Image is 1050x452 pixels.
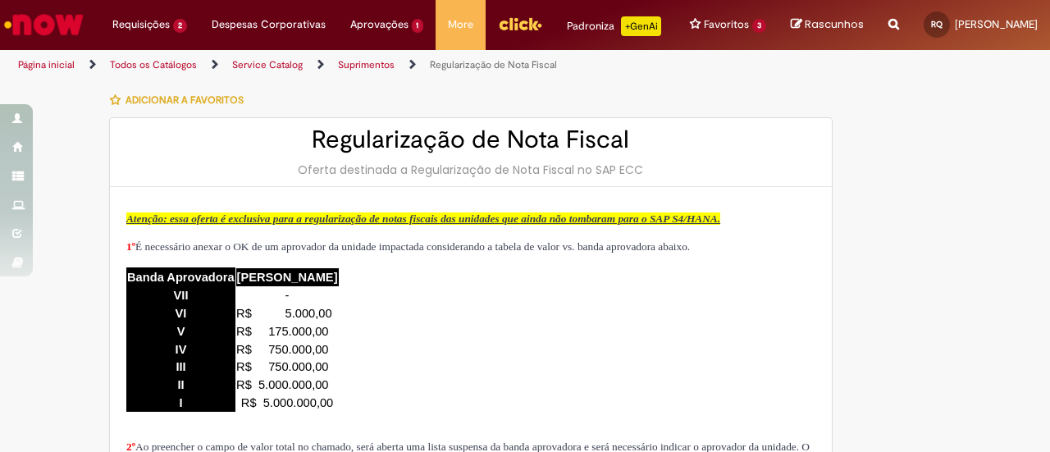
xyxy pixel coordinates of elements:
[621,16,661,36] p: +GenAi
[126,304,235,322] td: VI
[955,17,1038,31] span: [PERSON_NAME]
[112,16,170,33] span: Requisições
[126,267,235,285] td: Banda Aprovadora
[704,16,749,33] span: Favoritos
[126,358,235,376] td: III
[235,322,339,340] td: R$ 175.000,00
[791,17,864,33] a: Rascunhos
[212,16,326,33] span: Despesas Corporativas
[173,19,187,33] span: 2
[805,16,864,32] span: Rascunhos
[752,19,766,33] span: 3
[448,16,473,33] span: More
[338,58,395,71] a: Suprimentos
[235,376,339,394] td: R$ 5.000.000,00
[567,16,661,36] div: Padroniza
[126,240,690,253] span: É necessário anexar o OK de um aprovador da unidade impactada considerando a tabela de valor vs. ...
[232,58,303,71] a: Service Catalog
[430,58,557,71] a: Regularização de Nota Fiscal
[126,240,135,253] span: 1º
[126,94,244,107] span: Adicionar a Favoritos
[126,212,720,225] span: Atenção: essa oferta é exclusiva para a regularização de notas fiscais das unidades que ainda não...
[235,304,339,322] td: R$ 5.000,00
[126,376,235,394] td: II
[12,50,687,80] ul: Trilhas de página
[235,340,339,358] td: R$ 750.000,00
[126,394,235,412] td: I
[126,126,815,153] h2: Regularização de Nota Fiscal
[498,11,542,36] img: click_logo_yellow_360x200.png
[235,286,339,304] td: -
[235,394,339,412] td: R$ 5.000.000,00
[931,19,943,30] span: RQ
[126,162,815,178] div: Oferta destinada a Regularização de Nota Fiscal no SAP ECC
[126,340,235,358] td: IV
[350,16,409,33] span: Aprovações
[126,286,235,304] td: VII
[18,58,75,71] a: Página inicial
[109,83,253,117] button: Adicionar a Favoritos
[2,8,86,41] img: ServiceNow
[235,267,339,285] td: [PERSON_NAME]
[412,19,424,33] span: 1
[235,358,339,376] td: R$ 750.000,00
[126,322,235,340] td: V
[110,58,197,71] a: Todos os Catálogos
